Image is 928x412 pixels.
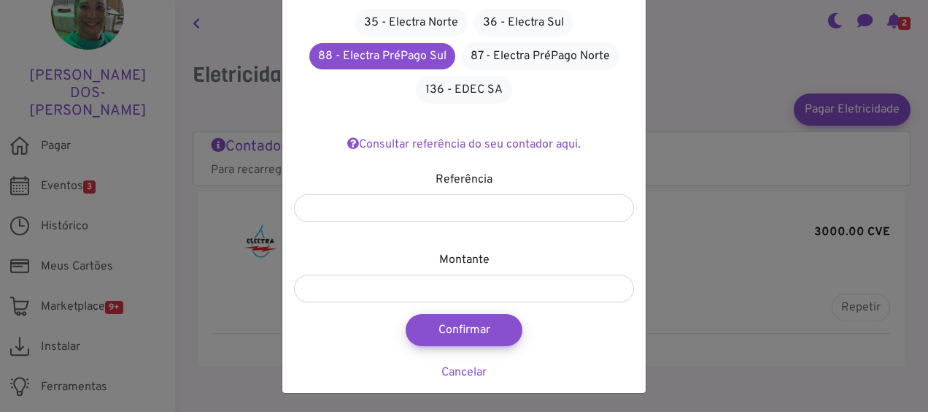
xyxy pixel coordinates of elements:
a: 36 - Electra Sul [473,9,573,37]
label: Referência [436,171,492,188]
a: 136 - EDEC SA [416,76,512,104]
a: Consultar referência do seu contador aqui. [347,137,581,152]
label: Montante [439,251,490,269]
a: Cancelar [441,365,487,380]
button: Confirmar [406,314,522,346]
a: 87 - Electra PréPago Norte [461,42,619,70]
a: 35 - Electra Norte [355,9,468,37]
a: 88 - Electra PréPago Sul [309,43,455,69]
